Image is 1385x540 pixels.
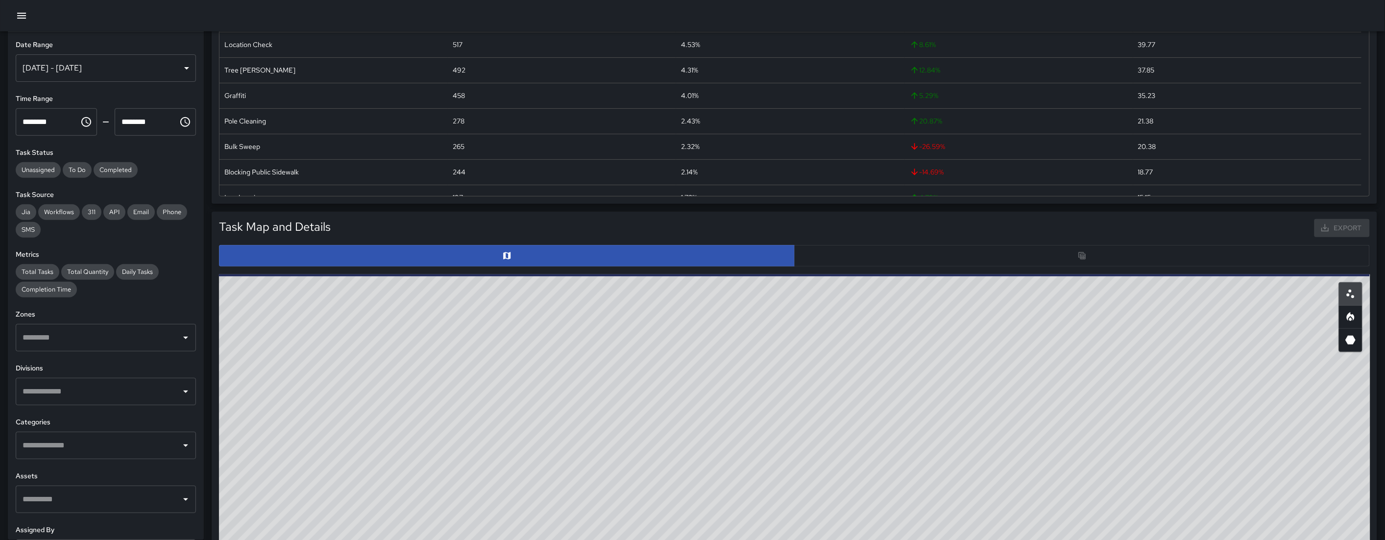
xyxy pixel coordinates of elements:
h6: Time Range [16,94,196,104]
div: 265 [453,142,464,151]
div: 18.77 [1138,167,1153,177]
span: API [103,208,125,216]
div: Landscaping [224,193,263,202]
div: Tree Wells [224,65,295,75]
span: To Do [63,166,92,174]
div: [DATE] - [DATE] [16,54,196,82]
span: Email [127,208,155,216]
div: Email [127,204,155,220]
div: 458 [453,91,465,100]
svg: Heatmap [1345,311,1357,323]
span: Phone [157,208,187,216]
div: Blocking Public Sidewalk [224,167,299,177]
div: Location Check [224,40,272,49]
span: Workflows [38,208,80,216]
span: Total Quantity [61,268,114,276]
span: -14.69 % [910,167,944,177]
div: 2.14% [681,167,698,177]
div: Completion Time [16,282,77,297]
div: Pole Cleaning [224,116,266,126]
div: Bulk Sweep [224,142,260,151]
h6: Assigned By [16,525,196,536]
h6: Divisions [16,363,196,374]
button: Choose time, selected time is 11:59 PM [175,112,195,132]
span: Unassigned [16,166,61,174]
span: SMS [16,225,41,234]
div: 2.43% [681,116,700,126]
button: Choose time, selected time is 12:00 AM [76,112,96,132]
h6: Task Status [16,147,196,158]
span: 5.29 % [910,91,939,100]
div: 1.72% [681,193,697,202]
div: Unassigned [16,162,61,178]
h5: Task Map and Details [219,219,331,235]
div: 15.15 [1138,193,1151,202]
div: Graffiti [224,91,246,100]
div: Total Quantity [61,264,114,280]
button: Heatmap [1339,305,1362,329]
h6: Task Source [16,190,196,200]
div: 517 [453,40,462,49]
div: Completed [94,162,138,178]
div: Total Tasks [16,264,59,280]
span: -26.59 % [910,142,946,151]
div: 197 [453,193,463,202]
div: 4.01% [681,91,699,100]
div: 21.38 [1138,116,1154,126]
div: 244 [453,167,465,177]
h6: Categories [16,417,196,428]
div: Workflows [38,204,80,220]
div: 20.38 [1138,142,1156,151]
div: Jia [16,204,36,220]
button: Open [179,492,193,506]
span: 311 [82,208,101,216]
button: Scatterplot [1339,282,1362,306]
div: 2.32% [681,142,700,151]
h6: Zones [16,309,196,320]
div: 4.53% [681,40,700,49]
div: 492 [453,65,465,75]
div: API [103,204,125,220]
div: To Do [63,162,92,178]
span: 8.61 % [910,40,936,49]
span: Completed [94,166,138,174]
div: Phone [157,204,187,220]
span: Completion Time [16,285,77,294]
div: 4.31% [681,65,698,75]
h6: Assets [16,471,196,482]
button: Open [179,439,193,452]
div: 39.77 [1138,40,1156,49]
span: 12.84 % [910,65,941,75]
button: Open [179,331,193,344]
div: 37.85 [1138,65,1155,75]
h6: Metrics [16,249,196,260]
h6: Date Range [16,40,196,50]
div: Daily Tasks [116,264,159,280]
span: Jia [16,208,36,216]
span: 20.87 % [910,116,943,126]
span: 4.79 % [910,193,939,202]
span: Total Tasks [16,268,59,276]
svg: 3D Heatmap [1345,334,1357,346]
button: Open [179,385,193,398]
button: 3D Heatmap [1339,328,1362,352]
span: Daily Tasks [116,268,159,276]
div: 35.23 [1138,91,1156,100]
div: 278 [453,116,464,126]
div: 311 [82,204,101,220]
div: SMS [16,222,41,238]
svg: Scatterplot [1345,288,1357,300]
